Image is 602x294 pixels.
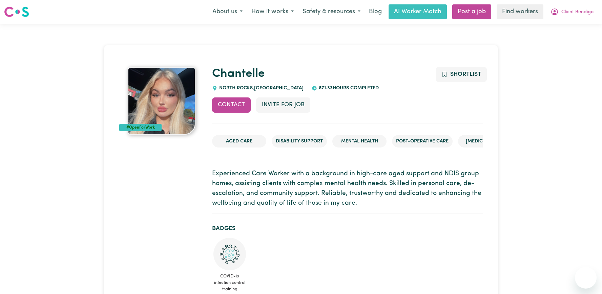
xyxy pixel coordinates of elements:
[317,86,379,91] span: 871.33 hours completed
[392,135,453,148] li: Post-operative care
[272,135,327,148] li: Disability Support
[212,135,266,148] li: Aged Care
[298,5,365,19] button: Safety & resources
[452,4,491,19] a: Post a job
[561,8,594,16] span: Client Bendigo
[332,135,387,148] li: Mental Health
[212,169,482,208] p: Experienced Care Worker with a background in high-care aged support and NDIS group homes, assisti...
[365,4,386,19] a: Blog
[389,4,447,19] a: AI Worker Match
[497,4,543,19] a: Find workers
[119,124,162,131] div: #OpenForWork
[247,5,298,19] button: How it works
[4,4,29,20] a: Careseekers logo
[213,238,246,270] img: CS Academy: COVID-19 Infection Control Training course completed
[119,67,204,135] a: Chantelle's profile picture'#OpenForWork
[256,97,310,112] button: Invite for Job
[575,267,597,289] iframe: Button to launch messaging window
[128,67,195,135] img: Chantelle
[546,5,598,19] button: My Account
[4,6,29,18] img: Careseekers logo
[212,68,265,80] a: Chantelle
[458,135,512,148] li: [MEDICAL_DATA]
[208,5,247,19] button: About us
[217,86,304,91] span: NORTH ROCKS , [GEOGRAPHIC_DATA]
[450,71,481,77] span: Shortlist
[212,97,251,112] button: Contact
[212,225,482,232] h2: Badges
[436,67,487,82] button: Add to shortlist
